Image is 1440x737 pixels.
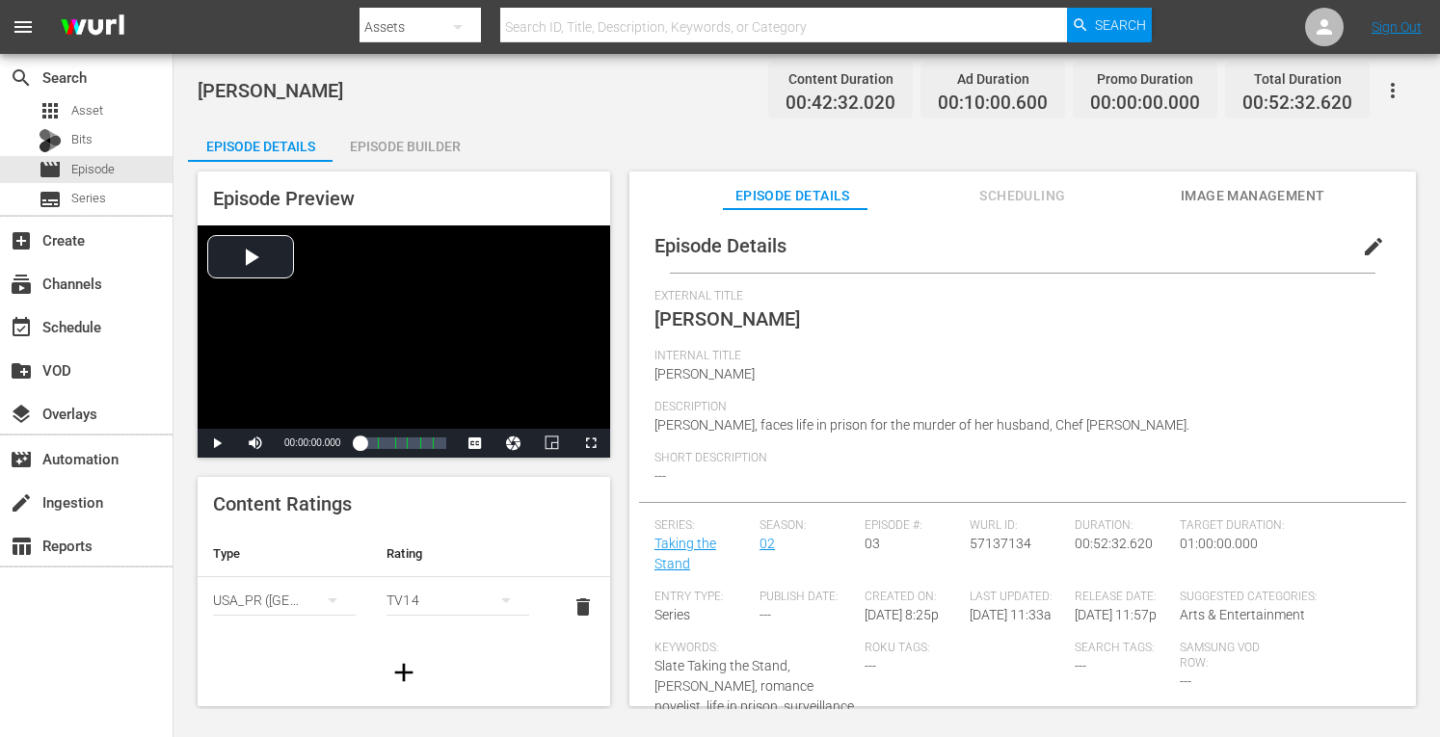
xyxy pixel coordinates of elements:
[654,289,1381,304] span: External Title
[456,429,494,458] button: Captions
[654,417,1189,433] span: [PERSON_NAME], faces life in prison for the murder of her husband, Chef [PERSON_NAME].
[572,595,595,619] span: delete
[1180,673,1191,689] span: ---
[360,437,446,449] div: Progress Bar
[1075,590,1170,605] span: Release Date:
[654,451,1381,466] span: Short Description
[284,437,340,448] span: 00:00:00.000
[950,184,1095,208] span: Scheduling
[1350,224,1397,270] button: edit
[865,518,960,534] span: Episode #:
[654,468,666,484] span: ---
[333,123,477,170] div: Episode Builder
[1180,641,1275,671] span: Samsung VOD Row:
[188,123,333,162] button: Episode Details
[533,429,572,458] button: Picture-in-Picture
[10,535,33,558] span: Reports
[71,130,93,149] span: Bits
[654,400,1381,415] span: Description
[236,429,275,458] button: Mute
[198,531,371,577] th: Type
[654,536,716,571] a: Taking the Stand
[71,160,115,179] span: Episode
[71,189,106,208] span: Series
[938,92,1048,115] span: 00:10:00.600
[1362,235,1385,258] span: edit
[1075,536,1153,551] span: 00:52:32.620
[865,641,1065,656] span: Roku Tags:
[71,101,103,120] span: Asset
[46,5,139,50] img: ans4CAIJ8jUAAAAAAAAAAAAAAAAAAAAAAAAgQb4GAAAAAAAAAAAAAAAAAAAAAAAAJMjXAAAAAAAAAAAAAAAAAAAAAAAAgAT5G...
[198,79,343,102] span: [PERSON_NAME]
[39,99,62,122] span: Asset
[970,590,1065,605] span: Last Updated:
[213,492,352,515] span: Content Ratings
[654,518,750,534] span: Series:
[1075,518,1170,534] span: Duration:
[1180,536,1258,551] span: 01:00:00.000
[39,129,62,152] div: Bits
[654,590,750,605] span: Entry Type:
[1372,19,1422,35] a: Sign Out
[654,366,755,382] span: [PERSON_NAME]
[654,607,690,622] span: Series
[786,92,895,115] span: 00:42:32.020
[333,123,477,162] button: Episode Builder
[10,403,33,426] span: Overlays
[12,15,35,39] span: menu
[654,307,800,330] span: [PERSON_NAME]
[865,536,880,551] span: 03
[1075,607,1157,622] span: [DATE] 11:57p
[654,349,1381,364] span: Internal Title
[213,573,356,627] div: USA_PR ([GEOGRAPHIC_DATA] ([GEOGRAPHIC_DATA]))
[560,584,606,630] button: delete
[760,607,771,622] span: ---
[39,188,62,211] span: Series
[387,573,529,627] div: TV14
[198,225,610,458] div: Video Player
[10,273,33,296] span: Channels
[10,359,33,382] span: VOD
[198,429,236,458] button: Play
[865,590,960,605] span: Created On:
[1242,66,1352,92] div: Total Duration
[1095,8,1146,42] span: Search
[760,590,855,605] span: Publish Date:
[760,518,855,534] span: Season:
[865,607,939,622] span: [DATE] 8:25p
[188,123,333,170] div: Episode Details
[494,429,533,458] button: Jump To Time
[1180,607,1305,622] span: Arts & Entertainment
[1075,641,1170,656] span: Search Tags:
[10,448,33,471] span: Automation
[1090,66,1200,92] div: Promo Duration
[970,536,1031,551] span: 57137134
[1090,92,1200,115] span: 00:00:00.000
[371,531,545,577] th: Rating
[970,607,1052,622] span: [DATE] 11:33a
[39,158,62,181] span: Episode
[1075,658,1086,673] span: ---
[572,429,610,458] button: Fullscreen
[970,518,1065,534] span: Wurl ID:
[10,229,33,252] span: Create
[10,66,33,90] span: Search
[938,66,1048,92] div: Ad Duration
[720,184,865,208] span: Episode Details
[654,641,855,656] span: Keywords:
[198,531,610,637] table: simple table
[654,234,787,257] span: Episode Details
[213,187,355,210] span: Episode Preview
[760,536,775,551] a: 02
[10,316,33,339] span: Schedule
[1180,590,1380,605] span: Suggested Categories:
[1067,8,1152,42] button: Search
[865,658,876,673] span: ---
[786,66,895,92] div: Content Duration
[1242,92,1352,115] span: 00:52:32.620
[1180,518,1380,534] span: Target Duration:
[1181,184,1325,208] span: Image Management
[10,491,33,514] span: Ingestion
